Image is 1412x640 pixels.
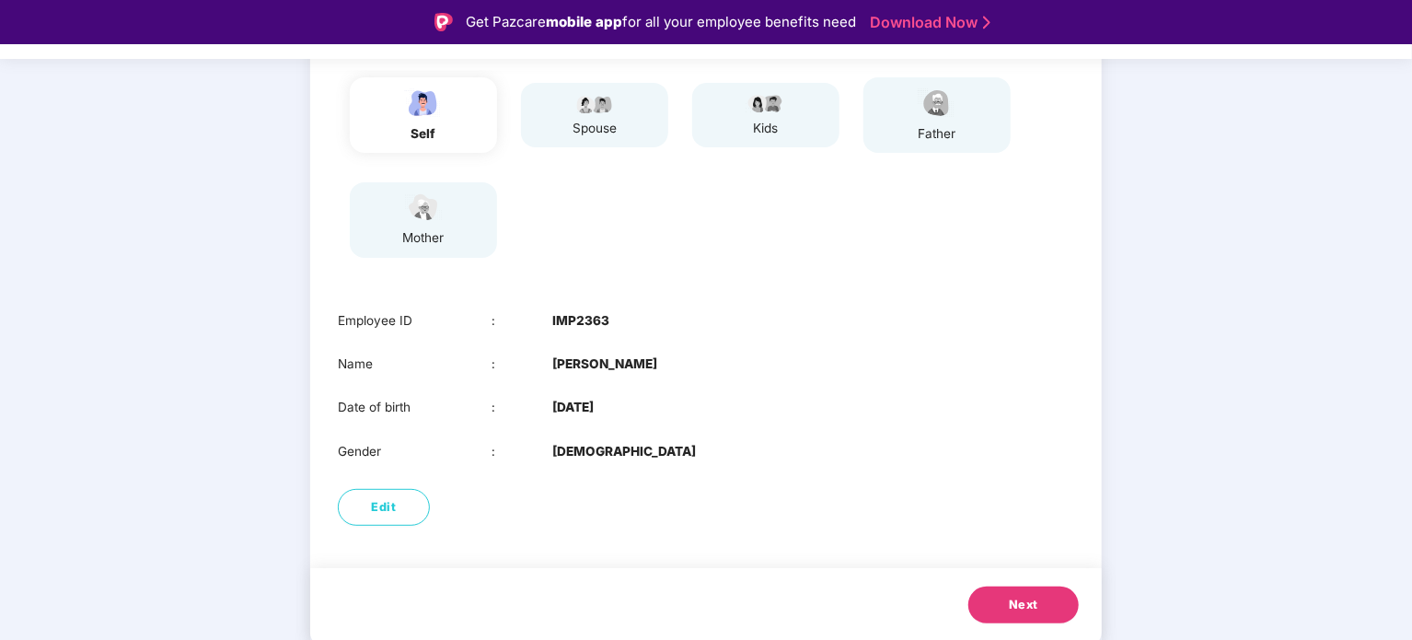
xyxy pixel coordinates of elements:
[400,124,446,144] div: self
[400,87,446,119] img: svg+xml;base64,PHN2ZyBpZD0iRW1wbG95ZWVfbWFsZSIgeG1sbnM9Imh0dHA6Ly93d3cudzMub3JnLzIwMDAvc3ZnIiB3aW...
[338,355,492,374] div: Name
[338,311,492,331] div: Employee ID
[572,119,618,138] div: spouse
[492,311,553,331] div: :
[400,192,446,224] img: svg+xml;base64,PHN2ZyB4bWxucz0iaHR0cDovL3d3dy53My5vcmcvMjAwMC9zdmciIHdpZHRoPSI1NCIgaGVpZ2h0PSIzOC...
[338,442,492,461] div: Gender
[743,92,789,114] img: svg+xml;base64,PHN2ZyB4bWxucz0iaHR0cDovL3d3dy53My5vcmcvMjAwMC9zdmciIHdpZHRoPSI3OS4wMzciIGhlaWdodD...
[338,398,492,417] div: Date of birth
[1009,596,1038,614] span: Next
[572,92,618,114] img: svg+xml;base64,PHN2ZyB4bWxucz0iaHR0cDovL3d3dy53My5vcmcvMjAwMC9zdmciIHdpZHRoPSI5Ny44OTciIGhlaWdodD...
[552,398,594,417] b: [DATE]
[492,442,553,461] div: :
[552,442,696,461] b: [DEMOGRAPHIC_DATA]
[743,119,789,138] div: kids
[372,498,397,517] span: Edit
[552,311,609,331] b: IMP2363
[870,13,985,32] a: Download Now
[968,587,1079,623] button: Next
[492,355,553,374] div: :
[983,13,990,32] img: Stroke
[338,489,430,526] button: Edit
[546,13,622,30] strong: mobile app
[466,11,856,33] div: Get Pazcare for all your employee benefits need
[434,13,453,31] img: Logo
[914,87,960,119] img: svg+xml;base64,PHN2ZyBpZD0iRmF0aGVyX2ljb24iIHhtbG5zPSJodHRwOi8vd3d3LnczLm9yZy8yMDAwL3N2ZyIgeG1sbn...
[552,355,657,374] b: [PERSON_NAME]
[400,228,446,248] div: mother
[914,124,960,144] div: father
[492,398,553,417] div: :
